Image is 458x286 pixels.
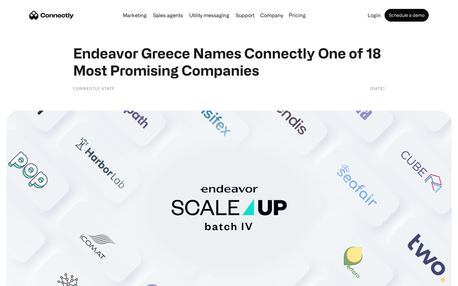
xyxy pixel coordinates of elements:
[260,11,283,20] div: Company
[120,13,149,18] a: Marketing
[258,11,285,20] div: Company
[6,275,38,284] aside: Language selected: English
[73,44,385,79] h1: Endeavor Greece Names Connectly One of 18 Most Promising Companies
[150,13,185,18] a: Sales agents
[370,85,385,92] div: [DATE]
[286,13,308,18] a: Pricing
[385,9,429,22] a: Schedule a demo
[73,85,114,92] div: Connectly Staff
[187,13,232,18] a: Utility messaging
[365,13,383,18] a: Login
[13,275,38,284] ul: Language list
[233,13,257,18] a: Support
[29,10,74,20] a: home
